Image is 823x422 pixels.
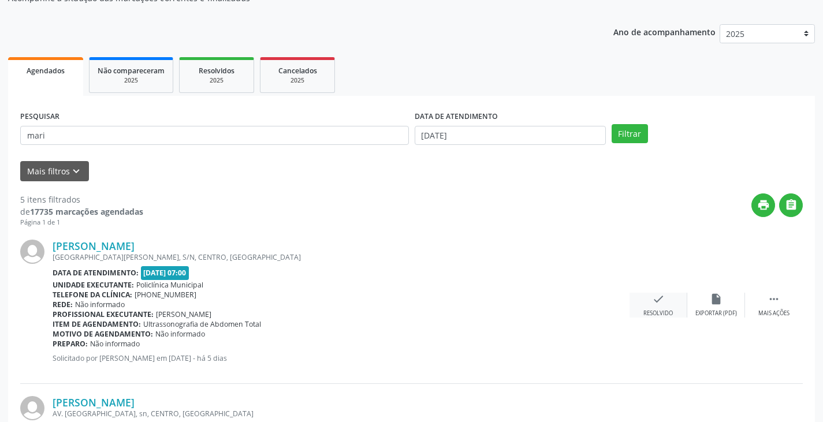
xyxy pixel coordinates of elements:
[53,319,141,329] b: Item de agendamento:
[20,218,143,227] div: Página 1 de 1
[20,206,143,218] div: de
[53,396,135,409] a: [PERSON_NAME]
[20,161,89,181] button: Mais filtroskeyboard_arrow_down
[20,240,44,264] img: img
[20,108,59,126] label: PESQUISAR
[53,309,154,319] b: Profissional executante:
[188,76,245,85] div: 2025
[278,66,317,76] span: Cancelados
[156,309,211,319] span: [PERSON_NAME]
[90,339,140,349] span: Não informado
[53,280,134,290] b: Unidade executante:
[143,319,261,329] span: Ultrassonografia de Abdomen Total
[75,300,125,309] span: Não informado
[155,329,205,339] span: Não informado
[643,309,673,318] div: Resolvido
[758,309,790,318] div: Mais ações
[30,206,143,217] strong: 17735 marcações agendadas
[98,76,165,85] div: 2025
[757,199,770,211] i: print
[751,193,775,217] button: print
[612,124,648,144] button: Filtrar
[785,199,798,211] i: 
[613,24,716,39] p: Ano de acompanhamento
[141,266,189,279] span: [DATE] 07:00
[53,240,135,252] a: [PERSON_NAME]
[136,280,203,290] span: Policlínica Municipal
[53,252,630,262] div: [GEOGRAPHIC_DATA][PERSON_NAME], S/N, CENTRO, [GEOGRAPHIC_DATA]
[53,290,132,300] b: Telefone da clínica:
[415,108,498,126] label: DATA DE ATENDIMENTO
[135,290,196,300] span: [PHONE_NUMBER]
[652,293,665,305] i: check
[269,76,326,85] div: 2025
[53,329,153,339] b: Motivo de agendamento:
[415,126,606,145] input: Selecione um intervalo
[53,339,88,349] b: Preparo:
[53,353,630,363] p: Solicitado por [PERSON_NAME] em [DATE] - há 5 dias
[53,300,73,309] b: Rede:
[98,66,165,76] span: Não compareceram
[779,193,803,217] button: 
[20,193,143,206] div: 5 itens filtrados
[70,165,83,178] i: keyboard_arrow_down
[710,293,723,305] i: insert_drive_file
[27,66,65,76] span: Agendados
[199,66,234,76] span: Resolvidos
[695,309,737,318] div: Exportar (PDF)
[20,126,409,145] input: Nome, CNS
[53,409,630,419] div: AV. [GEOGRAPHIC_DATA], sn, CENTRO, [GEOGRAPHIC_DATA]
[53,268,139,278] b: Data de atendimento:
[768,293,780,305] i: 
